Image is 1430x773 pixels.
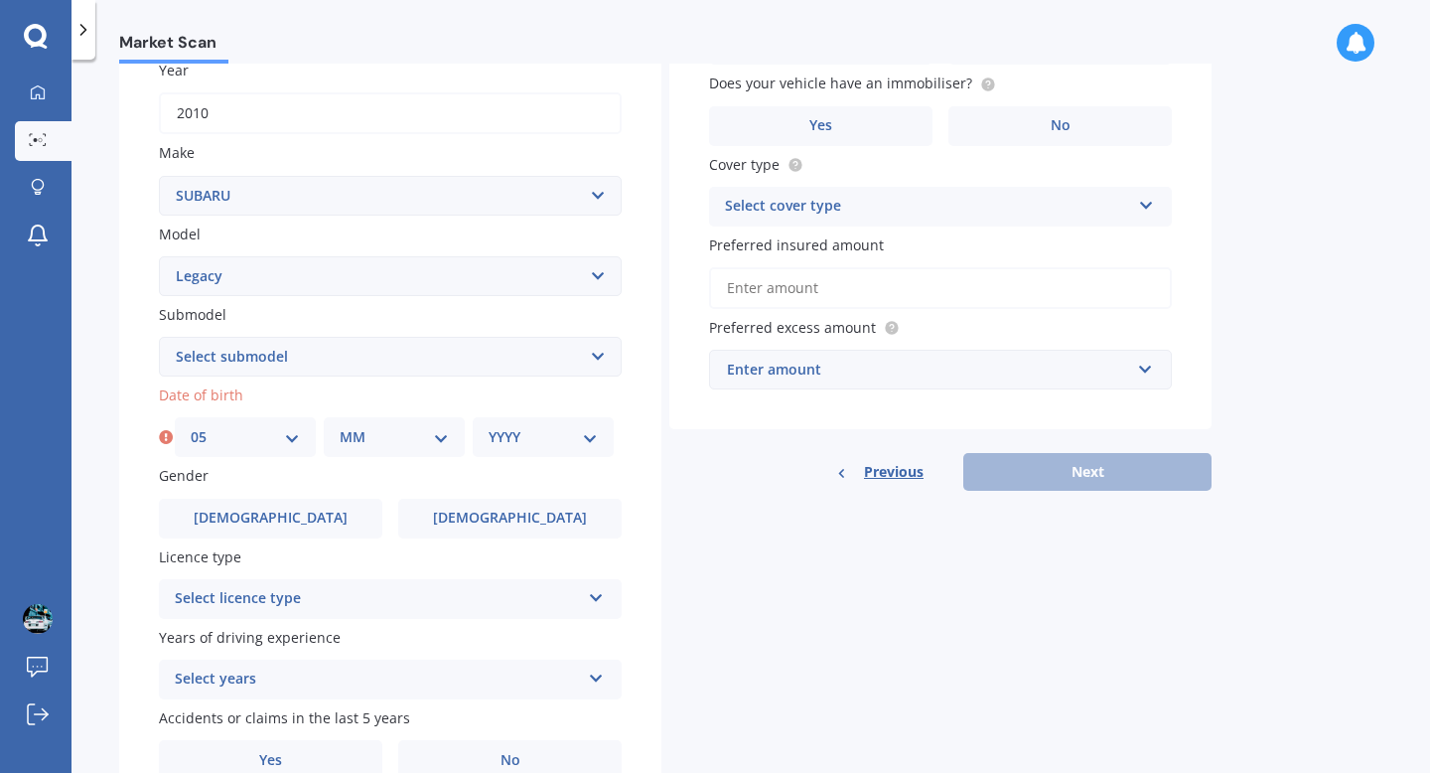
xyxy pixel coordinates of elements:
[119,33,228,60] span: Market Scan
[159,386,243,404] span: Date of birth
[709,75,972,93] span: Does your vehicle have an immobiliser?
[159,305,226,324] span: Submodel
[175,587,580,611] div: Select licence type
[159,708,410,727] span: Accidents or claims in the last 5 years
[433,510,587,527] span: [DEMOGRAPHIC_DATA]
[159,628,341,647] span: Years of driving experience
[1051,117,1071,134] span: No
[194,510,348,527] span: [DEMOGRAPHIC_DATA]
[809,117,832,134] span: Yes
[864,457,924,487] span: Previous
[259,752,282,769] span: Yes
[23,604,53,634] img: ACg8ocL9XA56nVtkEAr0-Upfjp074m9OAyngslisUiNoroHS39PWQybp=s96-c
[159,467,209,486] span: Gender
[709,318,876,337] span: Preferred excess amount
[709,267,1172,309] input: Enter amount
[725,195,1130,219] div: Select cover type
[500,752,520,769] span: No
[159,144,195,163] span: Make
[159,547,241,566] span: Licence type
[159,61,189,79] span: Year
[159,225,201,243] span: Model
[727,359,1130,381] div: Enter amount
[709,155,780,174] span: Cover type
[709,235,884,254] span: Preferred insured amount
[159,92,622,134] input: YYYY
[175,668,580,692] div: Select years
